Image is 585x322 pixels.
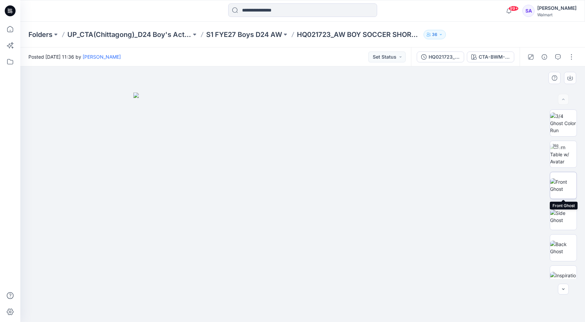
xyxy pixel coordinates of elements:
[522,5,535,17] div: SA
[67,30,191,39] a: UP_CTA(Chittagong)_D24 Boy's Active
[550,113,577,134] img: 3/4 Ghost Color Run
[539,52,550,62] button: Details
[550,178,577,193] img: Front Ghost
[133,93,472,322] img: eyJhbGciOiJIUzI1NiIsImtpZCI6IjAiLCJzbHQiOiJzZXMiLCJ0eXAiOiJKV1QifQ.eyJkYXRhIjp7InR5cGUiOiJzdG9yYW...
[550,241,577,255] img: Back Ghost
[28,53,121,60] span: Posted [DATE] 11:36 by
[432,31,437,38] p: 36
[550,144,577,165] img: Turn Table w/ Avatar
[83,54,121,60] a: [PERSON_NAME]
[550,209,577,224] img: Side Ghost
[429,53,460,61] div: HQ021723_AW BOY SOCCER SHORT_Opt 1
[550,272,577,286] img: Inspiration Image_1
[417,52,464,62] button: HQ021723_AW BOY SOCCER SHORT_Opt 1
[297,30,421,39] p: HQ021723_AW BOY SOCCER SHORT_Opt 1
[537,4,577,12] div: [PERSON_NAME]
[424,30,446,39] button: 36
[537,12,577,17] div: Walmart
[206,30,282,39] a: S1 FYE27 Boys D24 AW
[28,30,52,39] a: Folders
[508,6,519,11] span: 99+
[479,53,510,61] div: CTA-BWM-S26-P205(C4)
[467,52,514,62] button: CTA-BWM-S26-P205(C4)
